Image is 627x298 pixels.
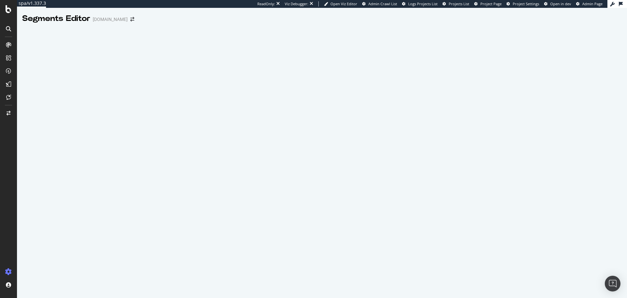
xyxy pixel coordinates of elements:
span: Admin Page [582,1,603,6]
span: Open Viz Editor [330,1,357,6]
div: Segments Editor [22,13,90,24]
span: Open in dev [550,1,571,6]
span: Logs Projects List [408,1,438,6]
a: Open in dev [544,1,571,7]
div: arrow-right-arrow-left [130,17,134,22]
a: Admin Page [576,1,603,7]
div: ReadOnly: [257,1,275,7]
a: Project Settings [506,1,539,7]
div: [DOMAIN_NAME] [93,16,128,23]
a: Open Viz Editor [324,1,357,7]
span: Project Page [480,1,502,6]
a: Project Page [474,1,502,7]
span: Admin Crawl List [368,1,397,6]
div: Viz Debugger: [285,1,308,7]
div: Open Intercom Messenger [605,276,620,291]
span: Project Settings [513,1,539,6]
span: Projects List [449,1,469,6]
a: Projects List [442,1,469,7]
a: Logs Projects List [402,1,438,7]
a: Admin Crawl List [362,1,397,7]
